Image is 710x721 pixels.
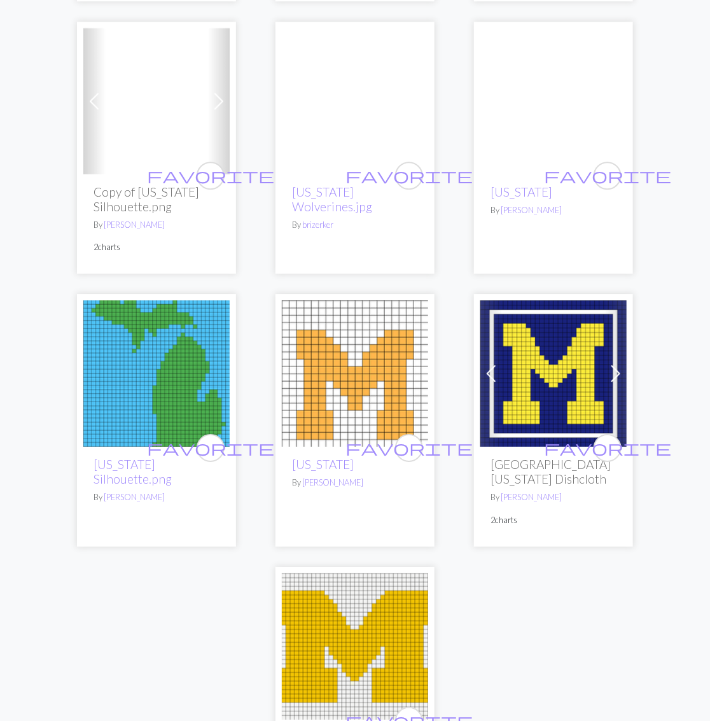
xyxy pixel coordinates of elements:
button: favourite [395,434,423,462]
i: favourite [345,163,473,188]
a: [PERSON_NAME] [104,492,165,502]
a: brizerker [302,220,333,230]
img: University of Michigan Dishcloth [480,300,627,447]
p: By [94,491,219,503]
span: favorite [345,438,473,458]
a: [PERSON_NAME] [501,205,562,215]
a: [PERSON_NAME] [501,492,562,502]
i: favourite [345,435,473,461]
p: By [94,219,219,231]
img: Michigan Silhouette.png [83,300,230,447]
p: By [292,477,418,489]
p: 2 charts [491,514,616,526]
a: [PERSON_NAME] [302,477,363,487]
p: By [292,219,418,231]
a: Michigan [282,366,428,378]
i: favourite [544,435,671,461]
img: Michigan Block M [282,573,428,720]
button: favourite [594,434,622,462]
a: University of Michigan Dishcloth [480,366,627,378]
a: [US_STATE] Silhouette.png [94,457,172,486]
span: favorite [147,165,274,185]
span: favorite [345,165,473,185]
button: favourite [197,434,225,462]
img: Michigan Silhouette.png [83,28,230,174]
a: [US_STATE] [491,185,552,199]
a: Michigan Silhouette.png [83,366,230,378]
p: 2 charts [94,241,219,253]
a: [PERSON_NAME] [104,220,165,230]
h2: Copy of [US_STATE] Silhouette.png [94,185,219,214]
i: favourite [544,163,671,188]
img: Michigan [480,28,627,174]
img: Michigan [282,300,428,447]
button: favourite [594,162,622,190]
button: favourite [197,162,225,190]
a: Michigan Silhouette.png [83,94,230,106]
span: favorite [544,438,671,458]
i: favourite [147,435,274,461]
a: Michigan Wolverines.jpg [282,94,428,106]
span: favorite [147,438,274,458]
a: [US_STATE] Wolverines.jpg [292,185,372,214]
p: By [491,204,616,216]
i: favourite [147,163,274,188]
p: By [491,491,616,503]
h2: [GEOGRAPHIC_DATA][US_STATE] Dishcloth [491,457,616,486]
img: Michigan Wolverines.jpg [282,28,428,174]
a: Michigan [480,94,627,106]
button: favourite [395,162,423,190]
span: favorite [544,165,671,185]
a: [US_STATE] [292,457,354,472]
a: Michigan Block M [282,639,428,651]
